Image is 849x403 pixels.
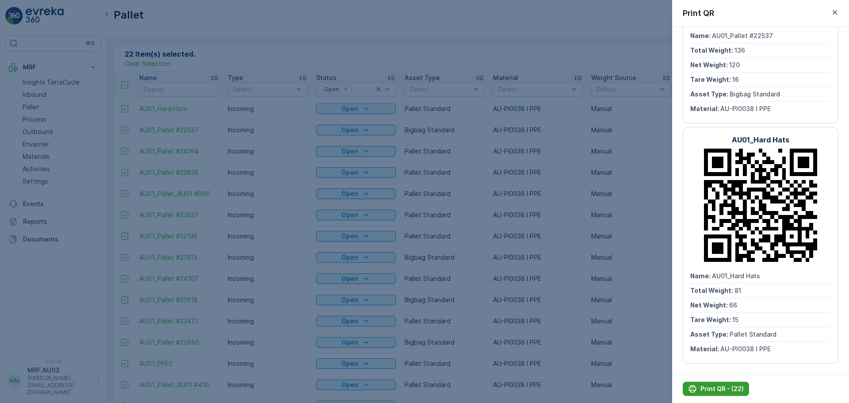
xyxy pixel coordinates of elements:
[683,382,749,396] button: Print QR - (22)
[720,345,771,353] span: AU-PI0038 I PPE
[730,90,780,98] span: Bigbag Standard
[690,105,720,112] span: Material :
[720,105,771,112] span: AU-PI0038 I PPE
[690,46,734,54] span: Total Weight :
[690,76,732,83] span: Tare Weight :
[732,316,738,323] span: 15
[690,287,734,294] span: Total Weight :
[683,7,714,19] p: Print QR
[700,384,744,393] p: Print QR - (22)
[734,287,741,294] span: 81
[729,61,740,69] span: 120
[690,61,729,69] span: Net Weight :
[734,46,745,54] span: 136
[729,301,737,309] span: 66
[690,316,732,323] span: Tare Weight :
[690,301,729,309] span: Net Weight :
[690,345,720,353] span: Material :
[732,134,789,145] p: AU01_Hard Hats
[732,76,739,83] span: 16
[690,90,730,98] span: Asset Type :
[712,272,760,280] span: AU01_Hard Hats
[690,32,712,39] span: Name :
[712,32,773,39] span: AU01_Pallet #22537
[730,330,776,338] span: Pallet Standard
[690,330,730,338] span: Asset Type :
[690,272,712,280] span: Name :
